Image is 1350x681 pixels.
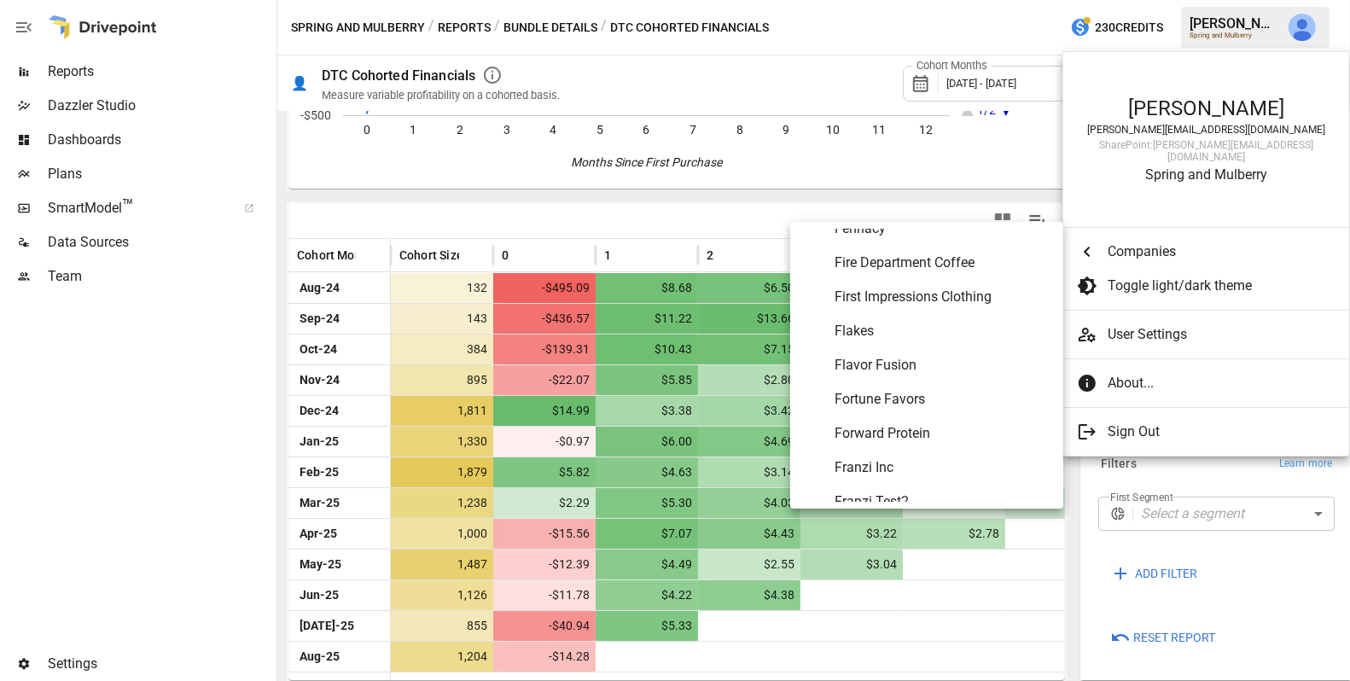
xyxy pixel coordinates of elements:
span: Companies [1108,242,1323,262]
div: [PERSON_NAME] [1080,96,1332,120]
span: Fortune Favors [835,389,1050,410]
span: Fennacy [835,218,1050,239]
span: First Impressions Clothing [835,287,1050,307]
span: Flavor Fusion [835,355,1050,375]
span: Franzi Test2 [835,492,1050,512]
span: About... [1108,373,1323,393]
div: [PERSON_NAME][EMAIL_ADDRESS][DOMAIN_NAME] [1080,124,1332,136]
span: Franzi Inc [835,457,1050,478]
div: SharePoint: [PERSON_NAME][EMAIL_ADDRESS][DOMAIN_NAME] [1080,139,1332,163]
span: User Settings [1108,324,1335,345]
div: Spring and Mulberry [1080,166,1332,183]
span: Toggle light/dark theme [1108,276,1323,296]
span: Fire Department Coffee [835,253,1050,273]
span: Flakes [835,321,1050,341]
span: Forward Protein [835,423,1050,444]
span: Sign Out [1108,422,1323,442]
